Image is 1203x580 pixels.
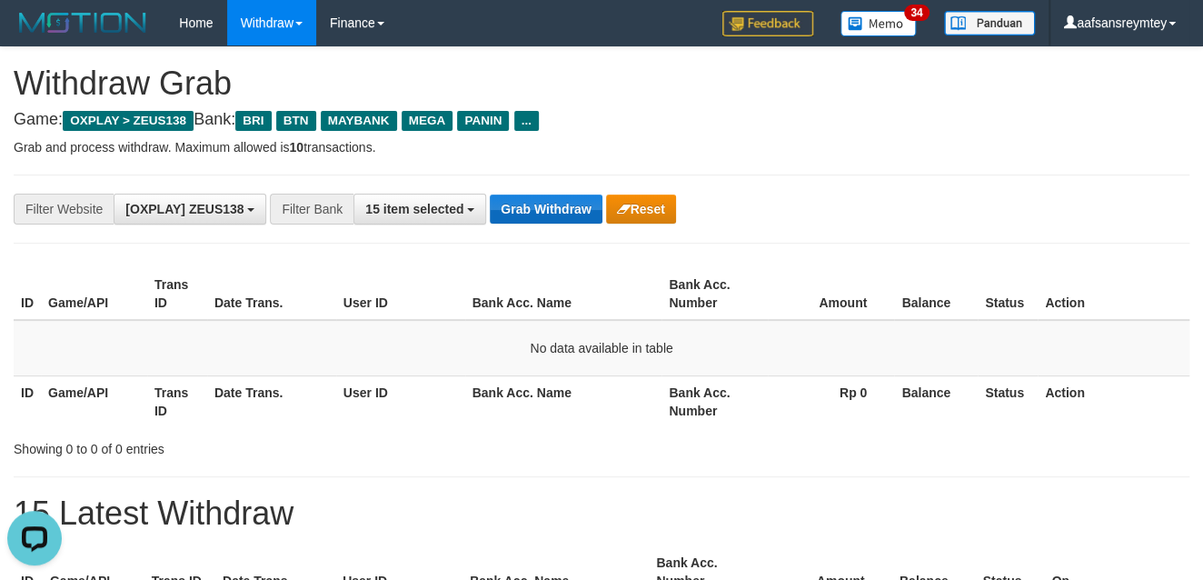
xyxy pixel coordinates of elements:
th: Game/API [41,375,147,427]
th: Amount [768,268,894,320]
span: MEGA [402,111,453,131]
span: PANIN [457,111,509,131]
img: Feedback.jpg [722,11,813,36]
th: Trans ID [147,375,207,427]
th: Date Trans. [207,268,336,320]
img: panduan.png [944,11,1035,35]
strong: 10 [289,140,303,155]
div: Filter Website [14,194,114,225]
th: Action [1038,375,1189,427]
th: Game/API [41,268,147,320]
span: BTN [276,111,316,131]
p: Grab and process withdraw. Maximum allowed is transactions. [14,138,1189,156]
span: BRI [235,111,271,131]
th: ID [14,375,41,427]
span: OXPLAY > ZEUS138 [63,111,194,131]
th: Bank Acc. Name [465,268,662,320]
img: Button%20Memo.svg [840,11,917,36]
img: MOTION_logo.png [14,9,152,36]
button: [OXPLAY] ZEUS138 [114,194,266,225]
th: User ID [336,375,465,427]
th: Status [978,268,1038,320]
th: ID [14,268,41,320]
th: Balance [894,375,978,427]
th: Bank Acc. Name [465,375,662,427]
button: Open LiveChat chat widget [7,7,62,62]
h4: Game: Bank: [14,111,1189,129]
th: Date Trans. [207,375,336,427]
span: [OXPLAY] ZEUS138 [125,202,244,216]
span: 15 item selected [365,202,463,216]
td: No data available in table [14,320,1189,376]
span: 34 [904,5,929,21]
th: Action [1038,268,1189,320]
h1: Withdraw Grab [14,65,1189,102]
button: 15 item selected [353,194,486,225]
div: Showing 0 to 0 of 0 entries [14,433,488,458]
th: Rp 0 [768,375,894,427]
th: Bank Acc. Number [661,268,768,320]
th: Bank Acc. Number [661,375,768,427]
th: Trans ID [147,268,207,320]
button: Grab Withdraw [490,195,601,224]
div: Filter Bank [270,194,353,225]
th: Status [978,375,1038,427]
h1: 15 Latest Withdraw [14,495,1189,532]
button: Reset [606,195,676,224]
th: User ID [336,268,465,320]
th: Balance [894,268,978,320]
span: ... [514,111,539,131]
span: MAYBANK [321,111,397,131]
